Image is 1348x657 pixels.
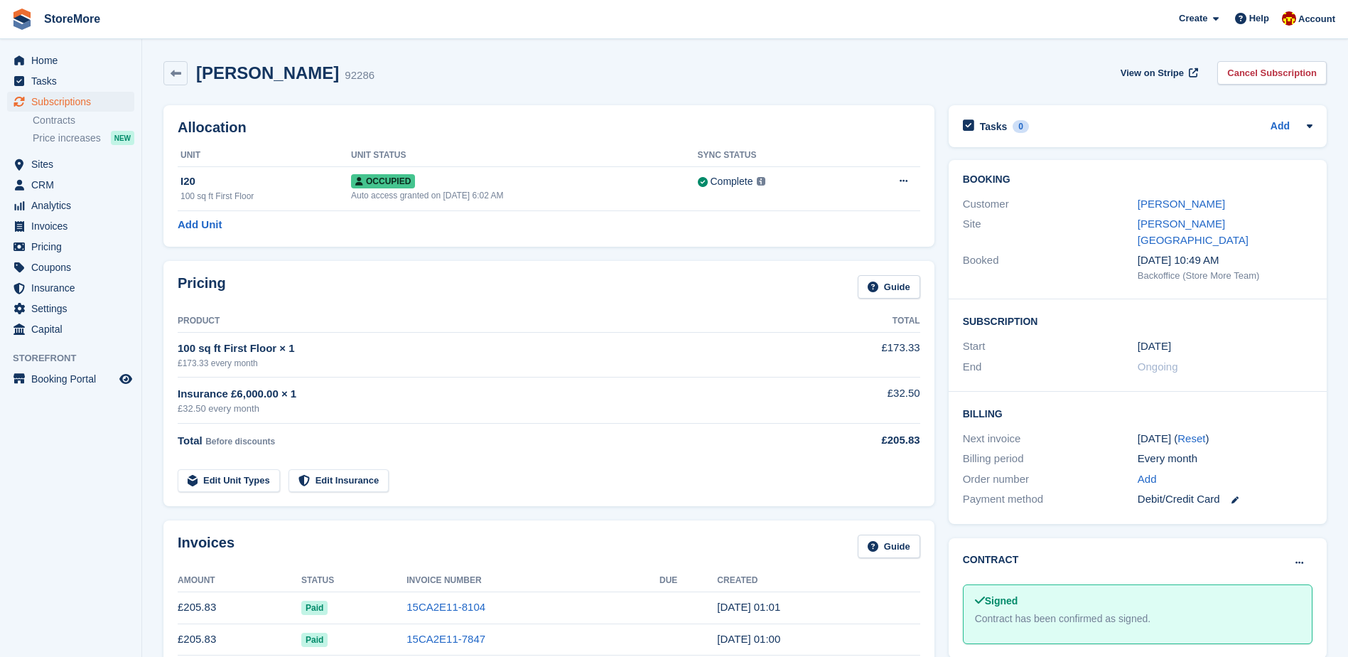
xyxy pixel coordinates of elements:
[7,71,134,91] a: menu
[1138,431,1312,447] div: [DATE] ( )
[289,469,389,493] a: Edit Insurance
[963,338,1138,355] div: Start
[757,177,765,186] img: icon-info-grey-7440780725fd019a000dd9b08b2336e03edf1995a4989e88bcd33f0948082b44.svg
[351,174,415,188] span: Occupied
[31,237,117,257] span: Pricing
[963,451,1138,467] div: Billing period
[7,319,134,339] a: menu
[31,50,117,70] span: Home
[7,175,134,195] a: menu
[178,119,920,136] h2: Allocation
[717,570,920,592] th: Created
[196,63,339,82] h2: [PERSON_NAME]
[31,71,117,91] span: Tasks
[31,92,117,112] span: Subscriptions
[1249,11,1269,26] span: Help
[178,535,234,558] h2: Invoices
[31,175,117,195] span: CRM
[178,386,805,402] div: Insurance £6,000.00 × 1
[7,299,134,319] a: menu
[1138,451,1312,467] div: Every month
[963,552,1019,567] h2: Contract
[7,278,134,298] a: menu
[963,359,1138,375] div: End
[31,369,117,389] span: Booking Portal
[301,601,328,615] span: Paid
[178,357,805,370] div: £173.33 every month
[178,624,301,656] td: £205.83
[178,275,226,299] h2: Pricing
[7,369,134,389] a: menu
[1115,61,1201,85] a: View on Stripe
[1138,269,1312,283] div: Backoffice (Store More Team)
[178,434,203,447] span: Total
[301,633,328,647] span: Paid
[38,7,106,31] a: StoreMore
[406,633,485,645] a: 15CA2E11-7847
[1217,61,1327,85] a: Cancel Subscription
[7,50,134,70] a: menu
[963,174,1312,186] h2: Booking
[406,570,659,592] th: Invoice Number
[1138,198,1225,210] a: [PERSON_NAME]
[180,173,351,190] div: I20
[31,257,117,277] span: Coupons
[178,310,805,333] th: Product
[31,216,117,236] span: Invoices
[980,120,1008,133] h2: Tasks
[345,68,374,84] div: 92286
[178,144,351,167] th: Unit
[406,601,485,613] a: 15CA2E11-8104
[11,9,33,30] img: stora-icon-8386f47178a22dfd0bd8f6a31ec36ba5ce8667c1dd55bd0f319d3a0aa187defe.svg
[205,437,275,447] span: Before discounts
[963,216,1138,248] div: Site
[178,469,280,493] a: Edit Unit Types
[858,275,920,299] a: Guide
[1271,119,1290,135] a: Add
[963,406,1312,420] h2: Billing
[1138,218,1249,246] a: [PERSON_NAME][GEOGRAPHIC_DATA]
[13,351,141,365] span: Storefront
[178,217,222,233] a: Add Unit
[351,144,698,167] th: Unit Status
[963,252,1138,282] div: Booked
[963,471,1138,488] div: Order number
[31,154,117,174] span: Sites
[1179,11,1207,26] span: Create
[31,278,117,298] span: Insurance
[975,611,1300,626] div: Contract has been confirmed as signed.
[33,114,134,127] a: Contracts
[805,432,920,449] div: £205.83
[858,535,920,558] a: Guide
[963,314,1312,328] h2: Subscription
[33,132,101,145] span: Price increases
[7,92,134,112] a: menu
[117,370,134,388] a: Preview store
[963,491,1138,508] div: Payment method
[659,570,717,592] th: Due
[178,592,301,624] td: £205.83
[301,570,406,592] th: Status
[7,154,134,174] a: menu
[1282,11,1296,26] img: Store More Team
[33,130,134,146] a: Price increases NEW
[1177,432,1205,444] a: Reset
[7,237,134,257] a: menu
[178,402,805,416] div: £32.50 every month
[180,190,351,203] div: 100 sq ft First Floor
[111,131,134,145] div: NEW
[7,257,134,277] a: menu
[7,216,134,236] a: menu
[31,299,117,319] span: Settings
[975,594,1300,609] div: Signed
[963,196,1138,213] div: Customer
[698,144,853,167] th: Sync Status
[1138,360,1178,373] span: Ongoing
[805,310,920,333] th: Total
[1138,338,1171,355] time: 2025-06-25 00:00:00 UTC
[7,196,134,215] a: menu
[31,196,117,215] span: Analytics
[1138,491,1312,508] div: Debit/Credit Card
[717,633,780,645] time: 2025-08-25 00:00:34 UTC
[178,570,301,592] th: Amount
